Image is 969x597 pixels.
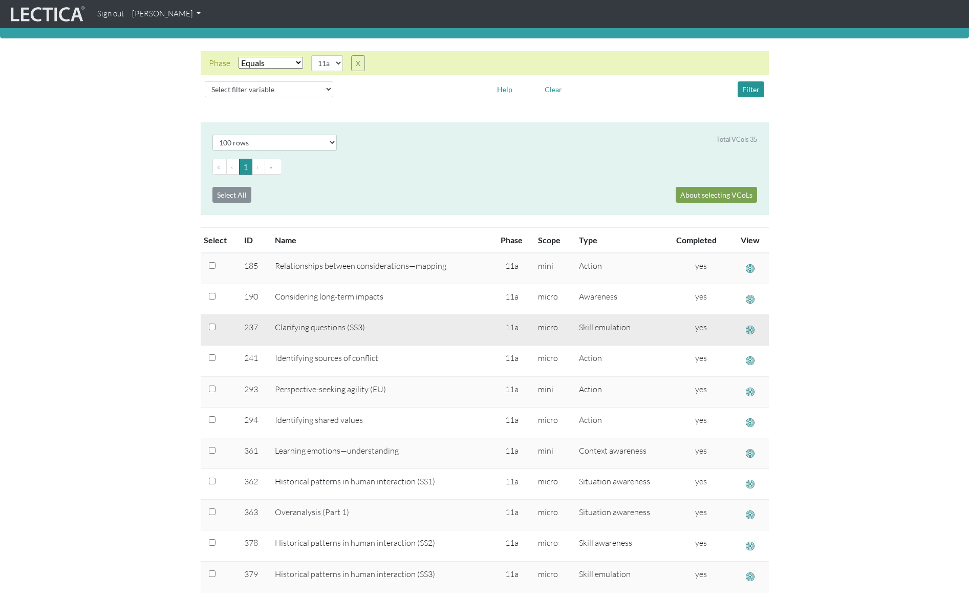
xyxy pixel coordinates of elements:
td: Identifying sources of conflict [269,346,492,376]
span: See vcol [746,509,755,520]
td: micro [532,500,573,530]
td: micro [532,284,573,314]
td: Situation awareness [573,500,671,530]
span: See vcol [746,387,755,397]
button: Help [492,81,517,97]
button: Clear [540,81,567,97]
td: 293 [238,376,269,407]
a: Sign out [93,4,128,24]
th: Scope [532,227,573,253]
a: About selecting VCoLs [676,187,757,203]
td: Skill awareness [573,530,671,561]
td: Awareness [573,284,671,314]
th: Type [573,227,671,253]
span: See vcol [746,448,755,459]
th: Phase [492,227,532,253]
td: Identifying shared values [269,407,492,438]
span: See vcol [746,325,755,335]
td: micro [532,407,573,438]
td: 11a [492,346,532,376]
th: Name [269,227,492,253]
td: micro [532,315,573,346]
td: yes [670,561,732,592]
td: yes [670,376,732,407]
td: mini [532,376,573,407]
span: See vcol [746,263,755,274]
td: Learning emotions—understanding [269,438,492,468]
span: See vcol [746,294,755,305]
button: Go to page 1 [239,159,252,175]
a: [PERSON_NAME] [128,4,205,24]
td: Historical patterns in human interaction (SS1) [269,469,492,500]
th: ID [238,227,269,253]
td: yes [670,438,732,468]
td: Situation awareness [573,469,671,500]
td: Skill emulation [573,561,671,592]
span: See vcol [746,417,755,428]
td: 11a [492,561,532,592]
td: 294 [238,407,269,438]
td: micro [532,561,573,592]
a: Select All [212,187,251,203]
td: yes [670,315,732,346]
span: See vcol [746,479,755,489]
td: micro [532,346,573,376]
td: Clarifying questions (SS3) [269,315,492,346]
td: yes [670,500,732,530]
td: 11a [492,438,532,468]
td: yes [670,284,732,314]
td: 11a [492,376,532,407]
td: 11a [492,315,532,346]
img: lecticalive [8,5,85,24]
div: Phase [209,57,230,69]
td: Overanalysis (Part 1) [269,500,492,530]
td: 11a [492,253,532,284]
button: X [351,55,365,71]
td: yes [670,530,732,561]
td: 241 [238,346,269,376]
td: 237 [238,315,269,346]
th: Select [201,227,239,253]
td: 11a [492,530,532,561]
td: 11a [492,284,532,314]
td: 11a [492,469,532,500]
td: Considering long-term impacts [269,284,492,314]
td: 185 [238,253,269,284]
span: See vcol [746,355,755,366]
td: Context awareness [573,438,671,468]
td: 379 [238,561,269,592]
td: yes [670,469,732,500]
td: 190 [238,284,269,314]
td: Relationships between considerations—mapping [269,253,492,284]
td: mini [532,438,573,468]
div: Total VCols 35 [716,135,757,144]
td: mini [532,253,573,284]
td: Action [573,376,671,407]
td: 361 [238,438,269,468]
td: yes [670,407,732,438]
td: Historical patterns in human interaction (SS2) [269,530,492,561]
td: Historical patterns in human interaction (SS3) [269,561,492,592]
td: yes [670,346,732,376]
td: Action [573,346,671,376]
ul: Pagination [212,159,757,175]
a: Help [492,83,517,93]
td: Perspective-seeking agility (EU) [269,376,492,407]
span: See vcol [746,540,755,551]
td: 11a [492,407,532,438]
button: Filter [738,81,764,97]
td: 11a [492,500,532,530]
td: 362 [238,469,269,500]
td: 363 [238,500,269,530]
td: Skill emulation [573,315,671,346]
span: See vcol [746,571,755,582]
td: Action [573,407,671,438]
td: 378 [238,530,269,561]
td: micro [532,530,573,561]
td: Action [573,253,671,284]
th: Completed [670,227,732,253]
th: View [732,227,768,253]
td: yes [670,253,732,284]
td: micro [532,469,573,500]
